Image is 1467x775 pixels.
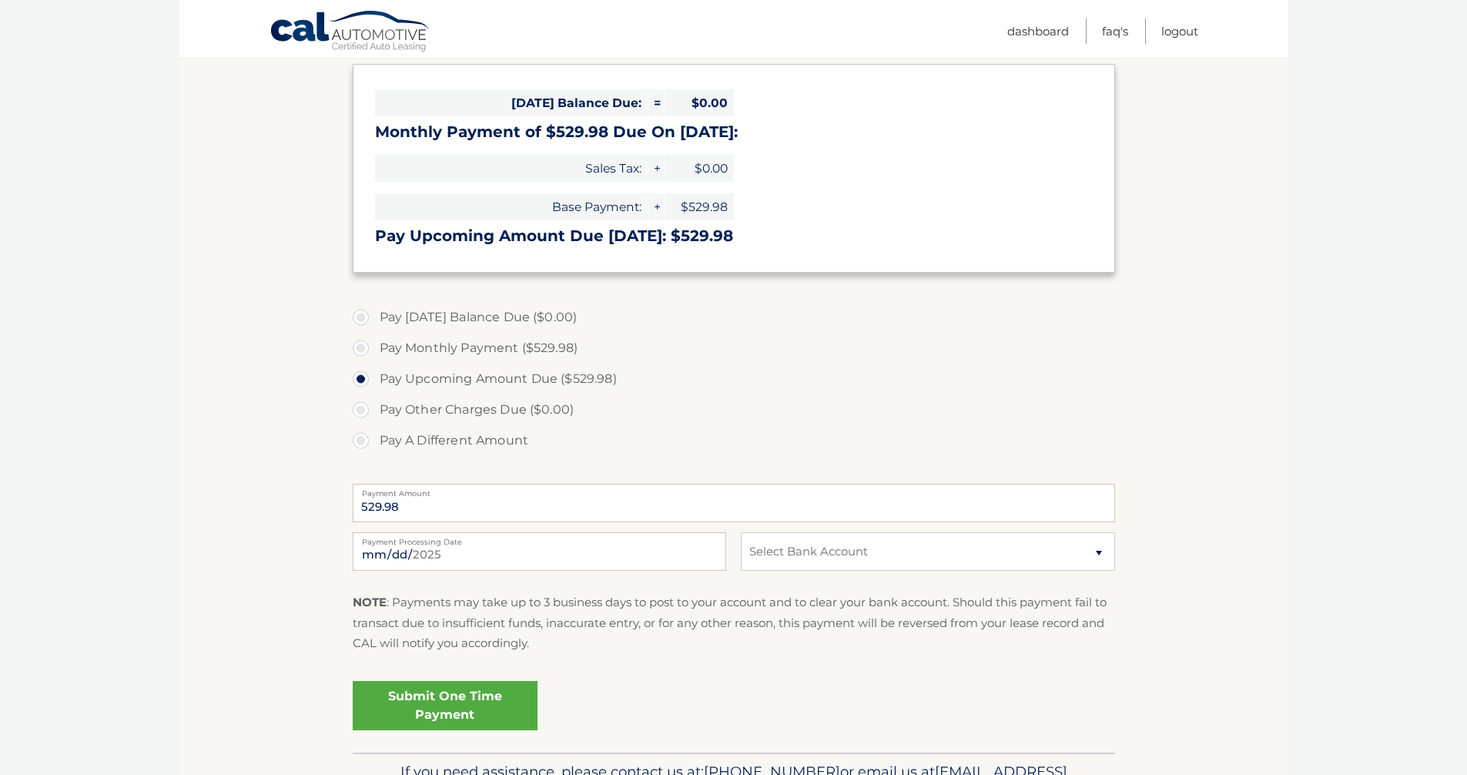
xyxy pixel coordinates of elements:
span: Base Payment: [375,193,648,220]
a: Logout [1161,18,1198,44]
label: Pay A Different Amount [353,425,1115,456]
label: Pay Monthly Payment ($529.98) [353,333,1115,364]
span: $529.98 [665,193,734,220]
span: [DATE] Balance Due: [375,89,648,116]
span: = [648,89,664,116]
h3: Pay Upcoming Amount Due [DATE]: $529.98 [375,226,1093,246]
a: Cal Automotive [270,10,431,55]
input: Payment Amount [353,484,1115,522]
p: : Payments may take up to 3 business days to post to your account and to clear your bank account.... [353,592,1115,653]
label: Payment Amount [353,484,1115,496]
a: Submit One Time Payment [353,681,538,730]
span: + [648,155,664,182]
span: $0.00 [665,89,734,116]
a: FAQ's [1102,18,1128,44]
span: + [648,193,664,220]
span: Sales Tax: [375,155,648,182]
strong: NOTE [353,595,387,609]
a: Dashboard [1007,18,1069,44]
label: Pay [DATE] Balance Due ($0.00) [353,302,1115,333]
span: $0.00 [665,155,734,182]
input: Payment Date [353,532,726,571]
h3: Monthly Payment of $529.98 Due On [DATE]: [375,122,1093,142]
label: Payment Processing Date [353,532,726,545]
label: Pay Other Charges Due ($0.00) [353,394,1115,425]
label: Pay Upcoming Amount Due ($529.98) [353,364,1115,394]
